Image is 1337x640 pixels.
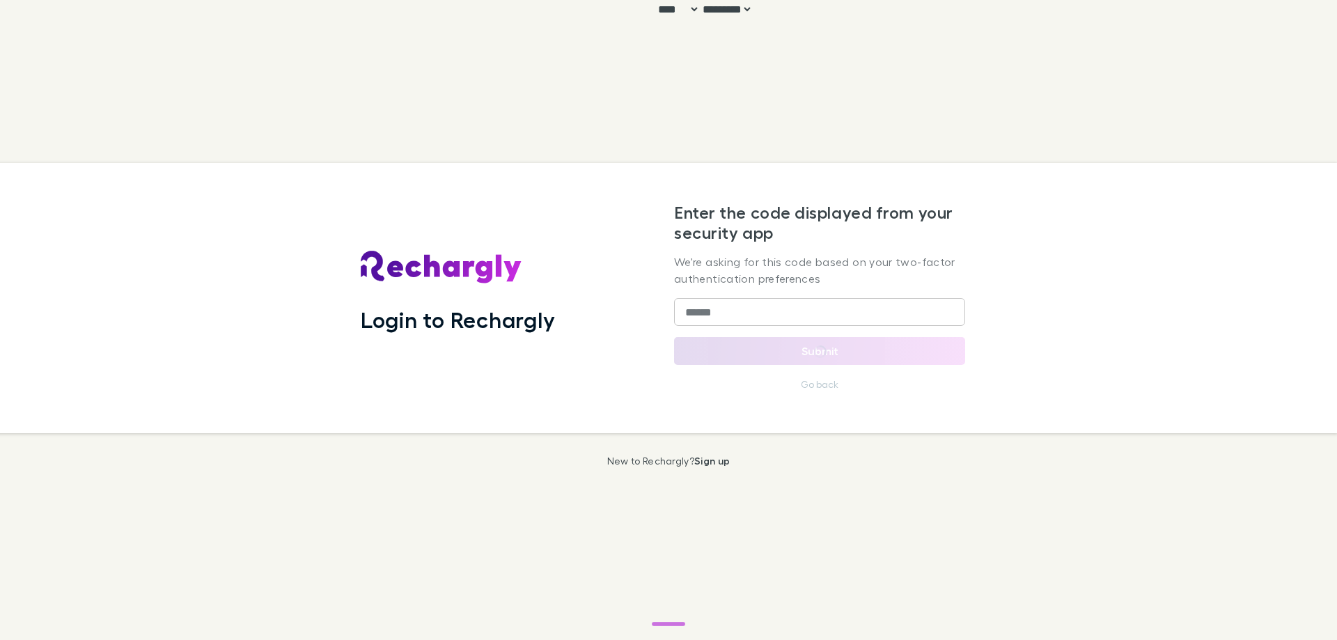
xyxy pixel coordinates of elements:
h2: Enter the code displayed from your security app [674,203,965,243]
p: We're asking for this code based on your two-factor authentication preferences [674,253,965,287]
p: New to Rechargly? [607,455,730,467]
button: Go back [792,376,847,393]
h1: Login to Rechargly [361,306,555,333]
a: Sign up [694,455,730,467]
iframe: Intercom live chat [1290,593,1323,626]
button: Submit [674,337,965,365]
img: Rechargly's Logo [361,251,522,284]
